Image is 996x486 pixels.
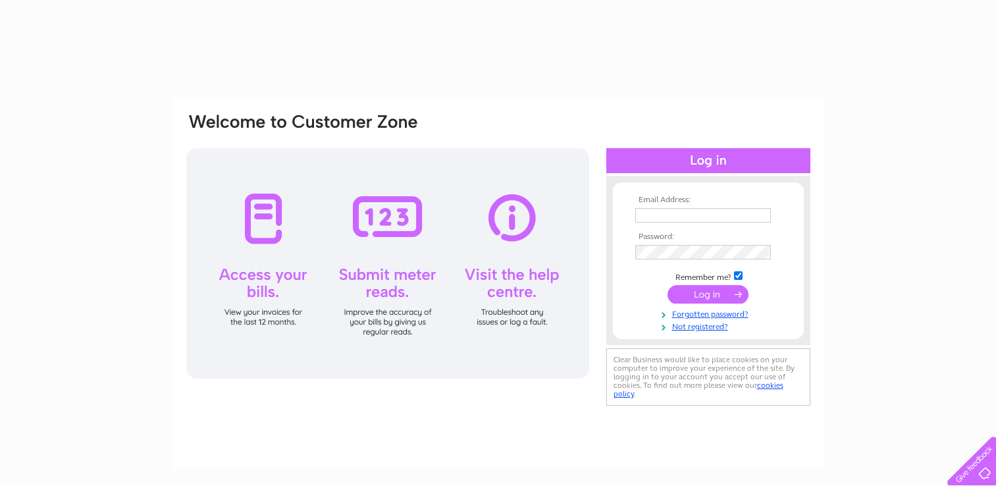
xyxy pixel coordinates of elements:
td: Remember me? [632,269,785,283]
div: Clear Business would like to place cookies on your computer to improve your experience of the sit... [606,348,810,406]
input: Submit [668,285,748,304]
a: Forgotten password? [635,307,785,319]
a: cookies policy [614,381,783,398]
th: Email Address: [632,196,785,205]
a: Not registered? [635,319,785,332]
th: Password: [632,232,785,242]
